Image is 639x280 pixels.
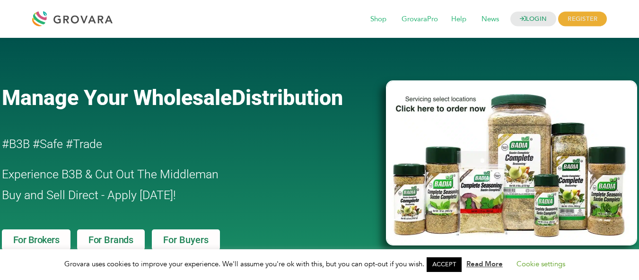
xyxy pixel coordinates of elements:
[516,259,565,269] a: Cookie settings
[2,85,232,110] span: Manage Your Wholesale
[364,14,393,25] a: Shop
[2,229,71,250] a: For Brokers
[475,10,506,28] span: News
[88,235,133,245] span: For Brands
[445,10,473,28] span: Help
[13,235,60,245] span: For Brokers
[2,134,332,155] h2: #B3B #Safe #Trade
[2,85,371,110] a: Manage Your WholesaleDistribution
[510,12,557,26] a: LOGIN
[445,14,473,25] a: Help
[427,257,462,272] a: ACCEPT
[152,229,220,250] a: For Buyers
[395,10,445,28] span: GrovaraPro
[475,14,506,25] a: News
[395,14,445,25] a: GrovaraPro
[64,259,575,269] span: Grovara uses cookies to improve your experience. We'll assume you're ok with this, but you can op...
[232,85,343,110] span: Distribution
[163,235,209,245] span: For Buyers
[2,188,176,202] span: Buy and Sell Direct - Apply [DATE]!
[558,12,607,26] span: REGISTER
[466,259,503,269] a: Read More
[2,167,219,181] span: Experience B3B & Cut Out The Middleman
[364,10,393,28] span: Shop
[77,229,145,250] a: For Brands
